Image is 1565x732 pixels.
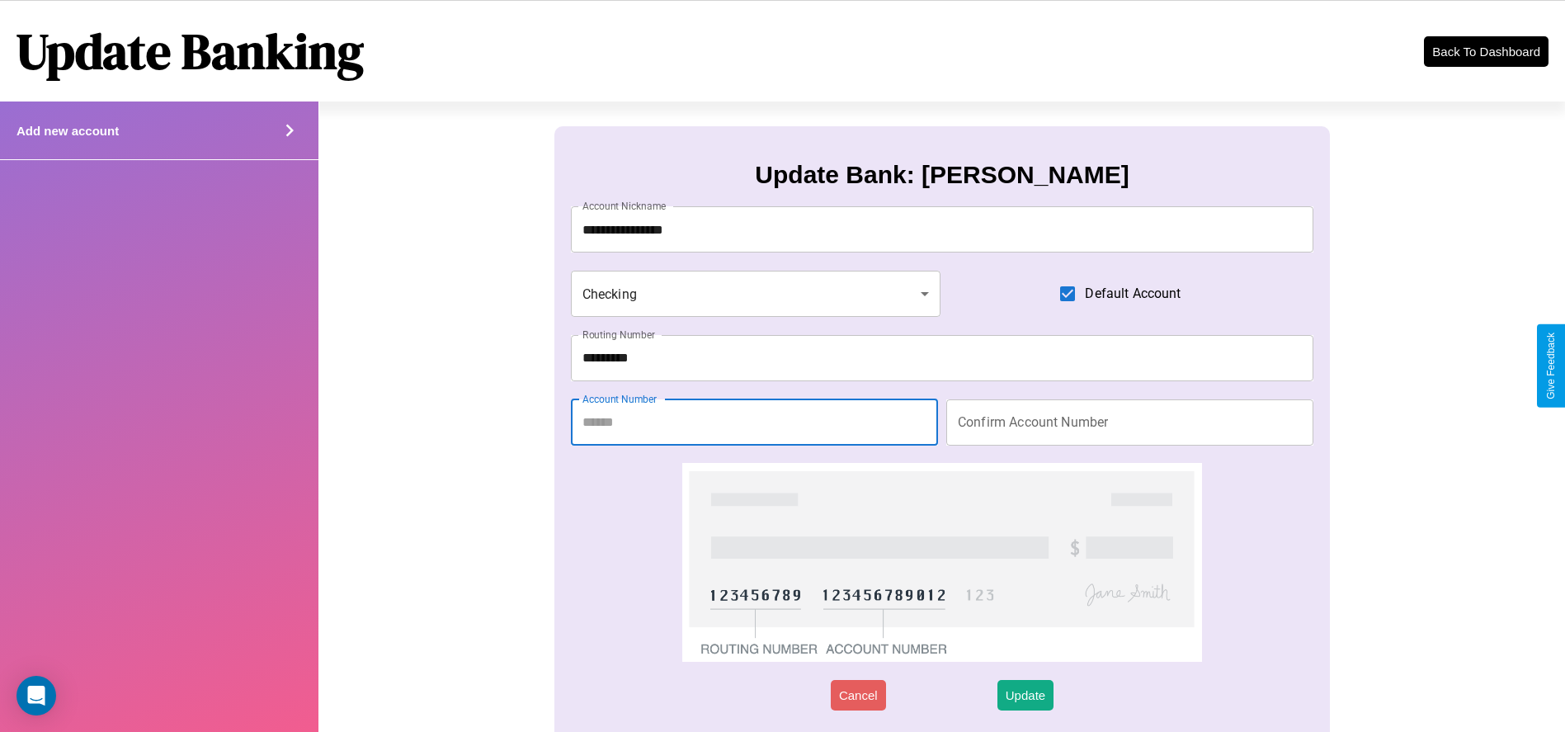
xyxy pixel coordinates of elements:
div: Open Intercom Messenger [16,676,56,715]
h1: Update Banking [16,17,364,85]
button: Cancel [831,680,886,711]
span: Default Account [1085,284,1181,304]
h4: Add new account [16,124,119,138]
img: check [682,463,1203,662]
label: Account Nickname [582,199,667,213]
h3: Update Bank: [PERSON_NAME] [755,161,1129,189]
button: Update [997,680,1054,711]
div: Give Feedback [1545,333,1557,399]
button: Back To Dashboard [1424,36,1549,67]
label: Account Number [582,392,657,406]
div: Checking [571,271,940,317]
label: Routing Number [582,328,655,342]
